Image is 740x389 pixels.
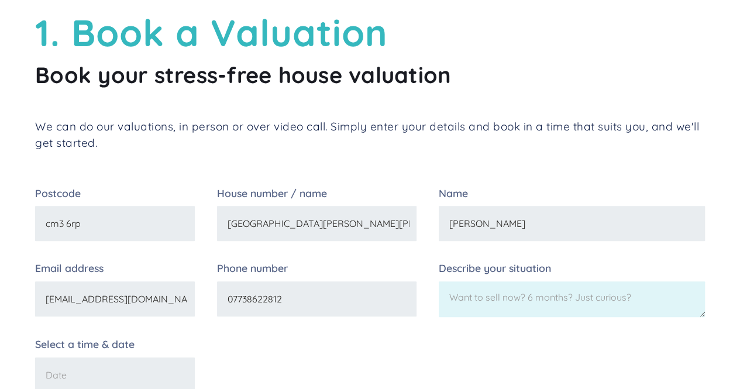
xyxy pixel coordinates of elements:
iframe: reCAPTCHA [239,339,417,385]
label: Describe your situation [439,263,705,274]
label: Postcode [35,188,195,199]
label: Email address [35,263,195,274]
label: House number / name [217,188,417,199]
input: Enter your phone no. [217,281,417,316]
label: Select a time & date [35,339,195,350]
input: Your email... [35,281,195,316]
label: Name [439,188,705,199]
label: Phone number [217,263,417,274]
input: Enter your house no. [217,206,417,241]
p: We can do our valuations, in person or over video call. Simply enter your details and book in a t... [35,118,705,152]
h2: Book your stress-free house valuation [35,61,705,88]
input: Your full name... [439,206,705,241]
input: Enter your postcode [35,206,195,241]
h1: 1. Book a Valuation [35,11,705,55]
